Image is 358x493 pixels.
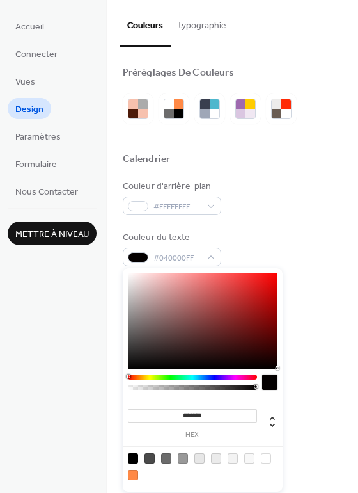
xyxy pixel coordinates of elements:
div: Calendrier [123,153,170,166]
span: #FFFFFFFF [153,200,201,214]
div: rgb(255, 137, 70) [128,470,138,480]
div: rgb(255, 255, 255) [261,453,271,464]
button: Mettre à niveau [8,222,97,245]
a: Paramètres [8,125,68,147]
span: Mettre à niveau [15,228,89,241]
div: rgb(248, 248, 248) [244,453,254,464]
div: Couleur d'arrière-plan [123,180,219,193]
span: Accueil [15,20,44,34]
a: Accueil [8,15,52,36]
span: Vues [15,76,35,89]
div: rgb(74, 74, 74) [144,453,155,464]
span: Nous Contacter [15,186,78,199]
div: rgb(108, 108, 108) [161,453,171,464]
div: rgb(0, 0, 0) [128,453,138,464]
div: rgb(243, 243, 243) [228,453,238,464]
div: Couleur du texte [123,231,219,245]
a: Nous Contacter [8,181,86,202]
a: Connecter [8,43,65,64]
a: Design [8,98,51,119]
span: Formulaire [15,158,57,172]
div: rgb(153, 153, 153) [178,453,188,464]
div: Préréglages De Couleurs [123,67,234,80]
a: Formulaire [8,153,65,174]
a: Vues [8,70,43,92]
div: rgb(231, 231, 231) [194,453,205,464]
span: Connecter [15,48,58,61]
span: Paramètres [15,131,61,144]
span: Design [15,103,43,117]
div: rgb(235, 235, 235) [211,453,221,464]
span: #040000FF [153,252,201,265]
label: hex [128,432,257,439]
